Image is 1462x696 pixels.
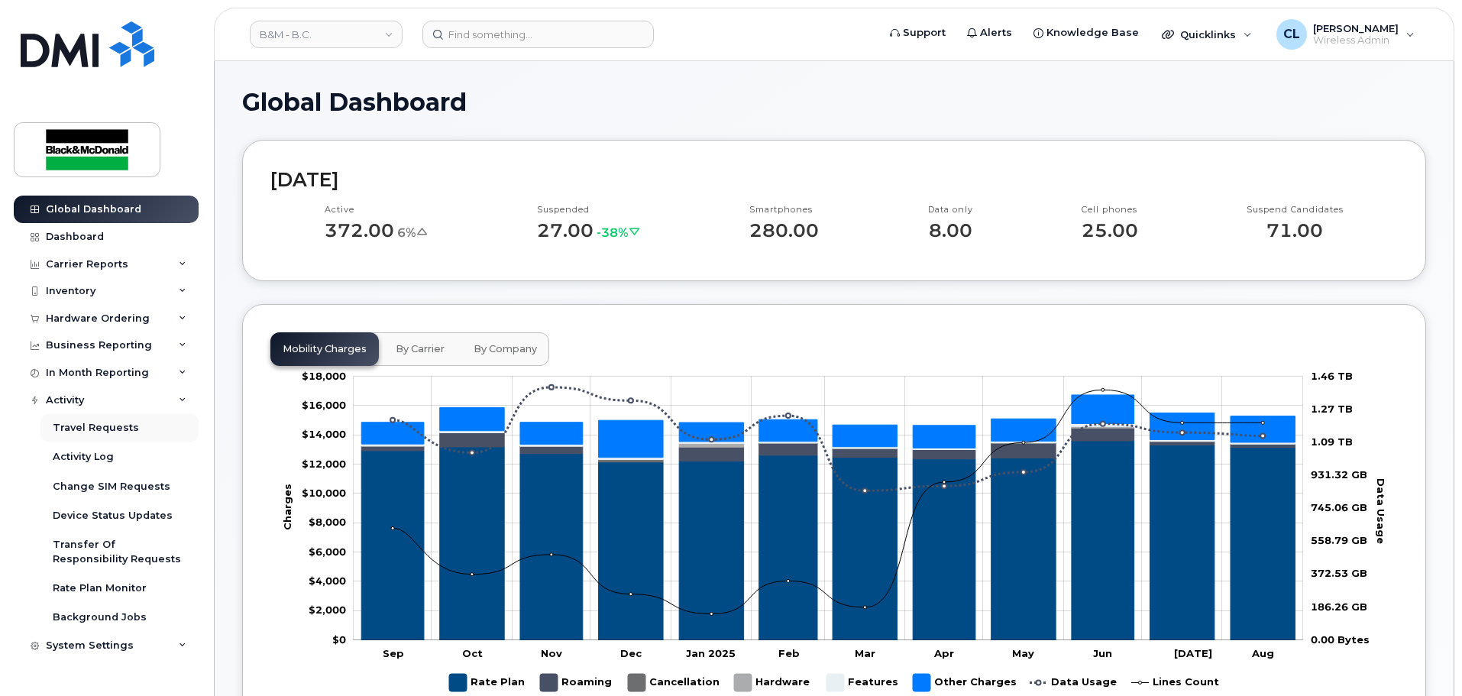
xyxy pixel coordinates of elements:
[462,647,483,659] tspan: Oct
[855,647,875,659] tspan: Mar
[361,429,1295,462] g: Roaming
[1311,370,1353,382] tspan: 1.46 TB
[1311,633,1370,646] tspan: 0.00 Bytes
[1311,535,1367,547] tspan: 558.79 GB
[1251,647,1274,659] tspan: Aug
[1311,568,1367,580] tspan: 372.53 GB
[383,647,404,659] tspan: Sep
[537,220,641,241] p: 27.00
[1311,601,1367,613] tspan: 186.26 GB
[309,545,346,558] tspan: $6,000
[1174,647,1212,659] tspan: [DATE]
[1311,403,1353,415] tspan: 1.27 TB
[309,604,346,617] tspan: $2,000
[332,633,346,646] tspan: $0
[1311,435,1353,448] tspan: 1.09 TB
[1082,204,1138,216] p: Cell phones
[537,204,641,216] p: Suspended
[396,343,445,355] span: By Carrier
[686,647,736,659] tspan: Jan 2025
[1375,478,1387,544] tspan: Data Usage
[361,441,1295,640] g: Rate Plan
[1093,647,1112,659] tspan: Jun
[474,343,537,355] span: By Company
[302,399,346,411] tspan: $16,000
[1012,647,1034,659] tspan: May
[778,647,800,659] tspan: Feb
[281,484,293,530] tspan: Charges
[1311,502,1367,514] tspan: 745.06 GB
[1082,220,1138,241] p: 25.00
[749,220,819,241] p: 280.00
[1247,220,1344,241] p: 71.00
[242,89,1426,115] h1: Global Dashboard
[933,647,954,659] tspan: Apr
[749,204,819,216] p: Smartphones
[325,220,429,241] p: 372.00
[928,220,973,241] p: 8.00
[325,204,429,216] p: Active
[1311,468,1367,481] tspan: 931.32 GB
[302,429,346,441] tspan: $14,000
[302,458,346,470] tspan: $12,000
[928,204,973,216] p: Data only
[397,225,429,240] span: 6%
[541,647,562,659] tspan: Nov
[309,575,346,587] tspan: $4,000
[309,516,346,529] tspan: $8,000
[620,647,642,659] tspan: Dec
[302,487,346,499] tspan: $10,000
[1247,204,1344,216] p: Suspend Candidates
[361,395,1295,458] g: Other Charges
[597,225,641,240] span: -38%
[270,168,1398,191] h2: [DATE]
[302,370,346,382] tspan: $18,000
